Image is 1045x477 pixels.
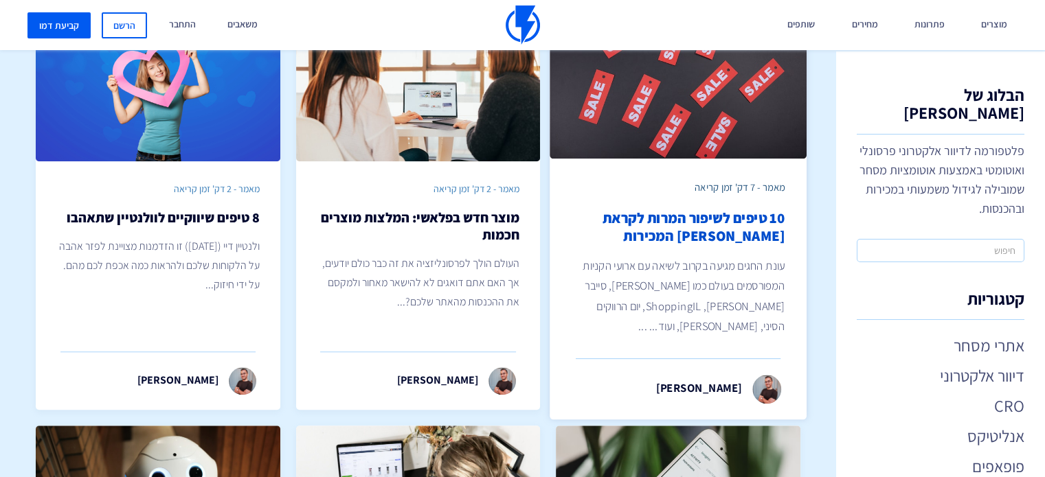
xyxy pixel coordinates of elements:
[656,381,741,397] p: [PERSON_NAME]
[397,373,478,388] p: [PERSON_NAME]
[857,394,1024,417] a: CRO
[550,14,807,419] a: מאמר - 7 דק' זמן קריאה 10 טיפים לשיפור המרות לקראת [PERSON_NAME] המכירות עונת החגים מגיעה בקרוב ל...
[317,209,520,244] h2: מוצר חדש בפלאשי: המלצות מוצרים חכמות
[857,86,1024,135] h1: הבלוג של [PERSON_NAME]
[27,12,91,38] a: קביעת דמו
[572,209,785,246] h2: 10 טיפים לשיפור המרות לקראת [PERSON_NAME] המכירות
[857,334,1024,357] a: אתרי מסחר
[572,256,785,337] p: עונת החגים מגיעה בקרוב לשיאה עם ארועי הקניות המפורסמים בעולם כמו [PERSON_NAME], סייבר [PERSON_NAM...
[857,239,1024,262] input: חיפוש
[857,290,1024,320] h4: קטגוריות
[857,141,1024,218] p: פלטפורמה לדיוור אלקטרוני פרסונלי ואוטומטי באמצעות אוטומציות מסחר שמובילה לגידול משמעותי במכירות ו...
[56,237,260,294] p: ולנטיין דיי ([DATE]) זו הזדמנות מצויינת לפזר אהבה על הלקוחות שלכם ולהראות כמה אכפת לכם מהם. על יד...
[434,183,519,195] span: מאמר - 2 דק' זמן קריאה
[137,373,218,388] p: [PERSON_NAME]
[56,209,260,226] h2: 8 טיפים שיווקיים לוולנטיין שתאהבו
[317,254,520,312] p: העולם הולך לפרסונליזציה את זה כבר כולם יודעים, אך האם אתם דואגים לא להישאר מאחור ולמקסם את ההכנסו...
[695,181,785,194] span: מאמר - 7 דק' זמן קריאה
[102,12,147,38] a: הרשם
[36,24,280,410] a: מאמר - 2 דק' זמן קריאה 8 טיפים שיווקיים לוולנטיין שתאהבו ולנטיין דיי ([DATE]) זו הזדמנות מצויינת ...
[857,364,1024,387] a: דיוור אלקטרוני
[174,183,260,195] span: מאמר - 2 דק' זמן קריאה
[296,24,541,410] a: מאמר - 2 דק' זמן קריאה מוצר חדש בפלאשי: המלצות מוצרים חכמות העולם הולך לפרסונליזציה את זה כבר כול...
[857,424,1024,447] a: אנליטיקס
